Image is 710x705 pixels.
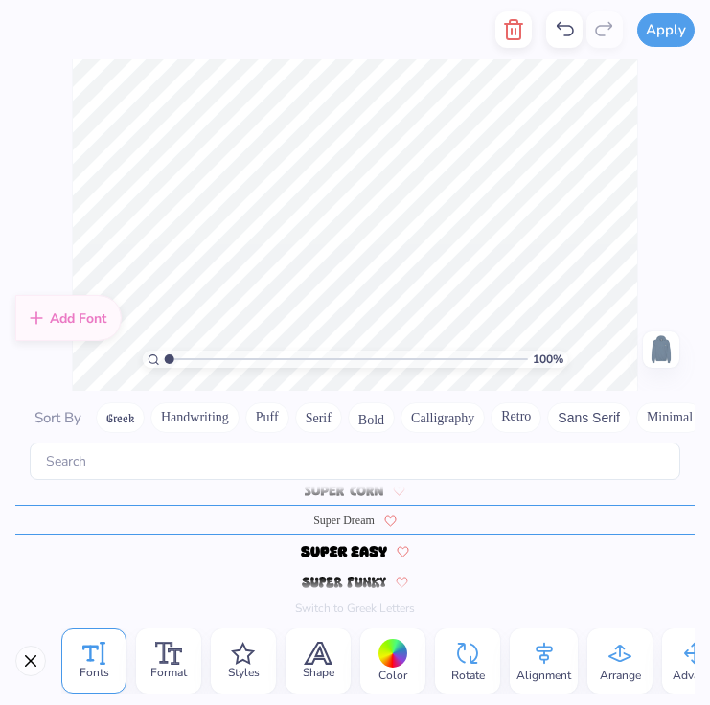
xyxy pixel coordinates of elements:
button: Retro [491,402,541,433]
span: Alignment [516,668,571,683]
img: Front [646,334,676,365]
span: Fonts [80,665,109,680]
button: Switch to Greek Letters [295,601,415,616]
button: Serif [295,402,342,433]
button: Close [15,646,46,676]
img: Super Easy [301,546,387,557]
button: Sans Serif [547,402,630,433]
span: Color [378,668,407,683]
span: Arrange [600,668,641,683]
img: Super Funky [302,577,385,588]
button: Minimal [636,402,703,433]
button: Calligraphy [401,402,485,433]
span: Sort By [34,408,81,427]
span: Super Dream [313,512,375,529]
button: Handwriting [150,402,240,433]
img: Super Corn [305,485,383,496]
span: Styles [228,665,260,680]
button: Bold [348,402,395,433]
button: Apply [637,13,695,47]
span: Shape [303,665,334,680]
div: Add Font [15,295,122,341]
button: Greek [96,402,145,433]
span: Rotate [451,668,485,683]
button: Puff [245,402,289,433]
span: Format [150,665,187,680]
input: Search [30,443,680,480]
span: 100 % [533,351,563,368]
